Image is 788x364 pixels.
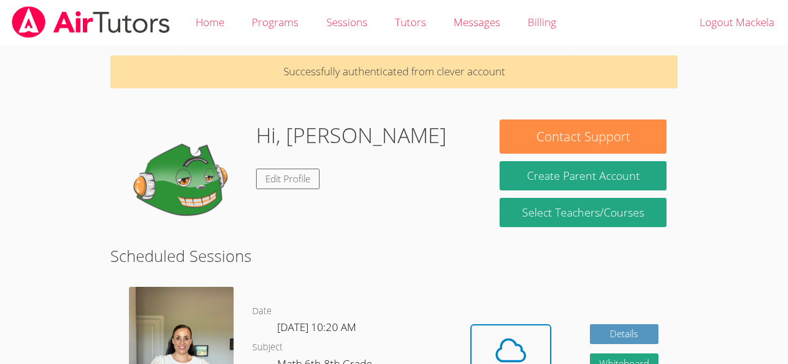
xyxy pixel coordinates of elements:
button: Create Parent Account [500,161,666,190]
dt: Subject [252,340,283,355]
dt: Date [252,304,272,319]
span: [DATE] 10:20 AM [277,320,356,334]
span: Messages [453,15,500,29]
a: Details [590,324,658,345]
a: Edit Profile [256,169,320,189]
img: airtutors_banner-c4298cdbf04f3fff15de1276eac7730deb9818008684d7c2e4769d2f7ddbe033.png [11,6,171,38]
button: Contact Support [500,119,666,154]
a: Select Teachers/Courses [500,198,666,227]
h1: Hi, [PERSON_NAME] [256,119,447,151]
p: Successfully authenticated from clever account [110,55,678,88]
img: default.png [121,119,246,244]
h2: Scheduled Sessions [110,244,678,268]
